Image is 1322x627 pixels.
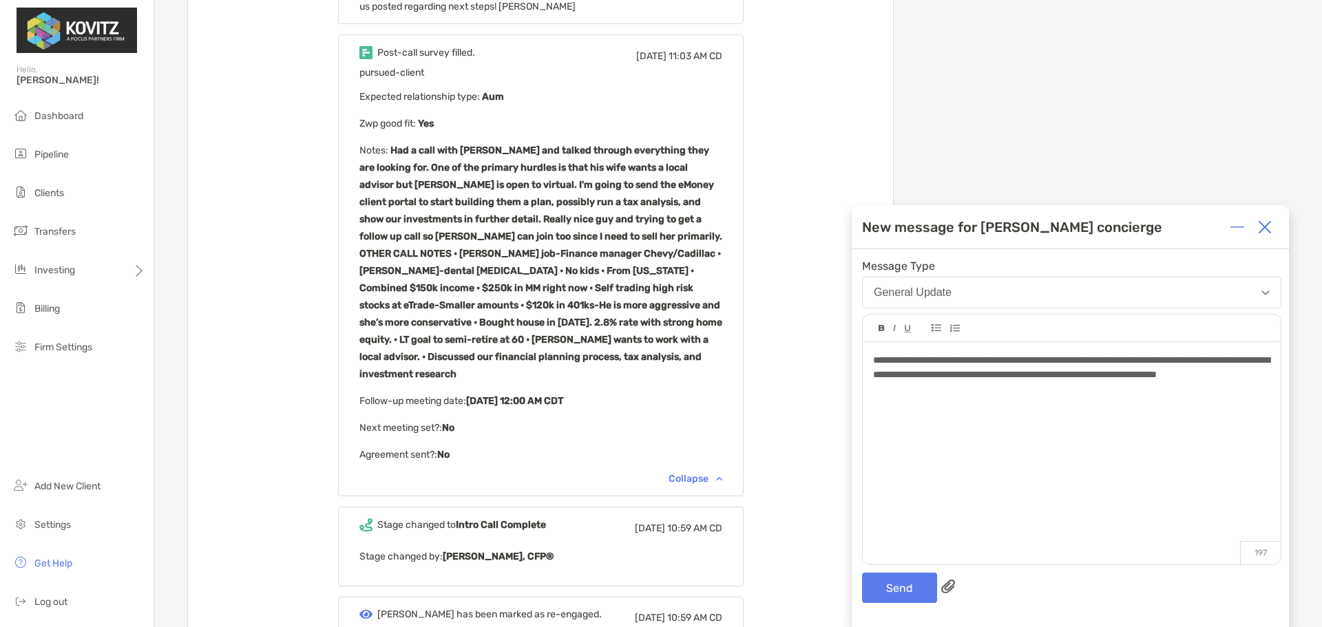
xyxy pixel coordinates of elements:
[416,118,434,129] b: Yes
[437,449,450,460] b: No
[17,6,137,55] img: Zoe Logo
[12,299,29,316] img: billing icon
[1230,220,1244,234] img: Expand or collapse
[480,91,504,103] b: Aum
[359,446,722,463] p: Agreement sent? :
[862,573,937,603] button: Send
[862,259,1281,273] span: Message Type
[34,187,64,199] span: Clients
[669,50,722,62] span: 11:03 AM CD
[12,554,29,571] img: get-help icon
[12,261,29,277] img: investing icon
[443,551,554,562] b: [PERSON_NAME], CFP®
[359,548,722,565] p: Stage changed by:
[12,107,29,123] img: dashboard icon
[893,325,896,332] img: Editor control icon
[34,519,71,531] span: Settings
[874,286,952,299] div: General Update
[359,419,722,436] p: Next meeting set? :
[12,477,29,493] img: add_new_client icon
[904,325,911,332] img: Editor control icon
[635,612,665,624] span: [DATE]
[12,516,29,532] img: settings icon
[359,88,722,105] p: Expected relationship type :
[949,324,960,332] img: Editor control icon
[1258,220,1272,234] img: Close
[34,264,75,276] span: Investing
[456,519,546,531] b: Intro Call Complete
[359,67,424,78] span: pursued-client
[359,145,722,380] b: Had a call with [PERSON_NAME] and talked through everything they are looking for. One of the prim...
[862,219,1162,235] div: New message for [PERSON_NAME] concierge
[377,519,546,531] div: Stage changed to
[359,142,722,383] p: Notes :
[377,47,475,59] div: Post-call survey filled.
[34,341,92,353] span: Firm Settings
[1261,290,1270,295] img: Open dropdown arrow
[359,46,373,59] img: Event icon
[862,277,1281,308] button: General Update
[716,476,722,480] img: Chevron icon
[442,422,454,434] b: No
[879,325,885,332] img: Editor control icon
[34,480,101,492] span: Add New Client
[667,612,722,624] span: 10:59 AM CD
[359,115,722,132] p: Zwp good fit :
[34,557,72,569] span: Get Help
[941,580,955,593] img: paperclip attachments
[34,149,69,160] span: Pipeline
[34,303,60,315] span: Billing
[635,522,665,534] span: [DATE]
[12,338,29,354] img: firm-settings icon
[12,145,29,162] img: pipeline icon
[359,610,373,619] img: Event icon
[466,395,563,407] b: [DATE] 12:00 AM CDT
[636,50,667,62] span: [DATE]
[359,392,722,410] p: Follow-up meeting date :
[34,110,83,122] span: Dashboard
[667,522,722,534] span: 10:59 AM CD
[359,518,373,531] img: Event icon
[34,596,67,608] span: Log out
[34,226,76,237] span: Transfers
[669,473,722,485] div: Collapse
[12,593,29,609] img: logout icon
[17,74,145,86] span: [PERSON_NAME]!
[12,222,29,239] img: transfers icon
[932,324,941,332] img: Editor control icon
[1240,541,1281,564] p: 197
[377,608,602,620] div: [PERSON_NAME] has been marked as re-engaged.
[12,184,29,200] img: clients icon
